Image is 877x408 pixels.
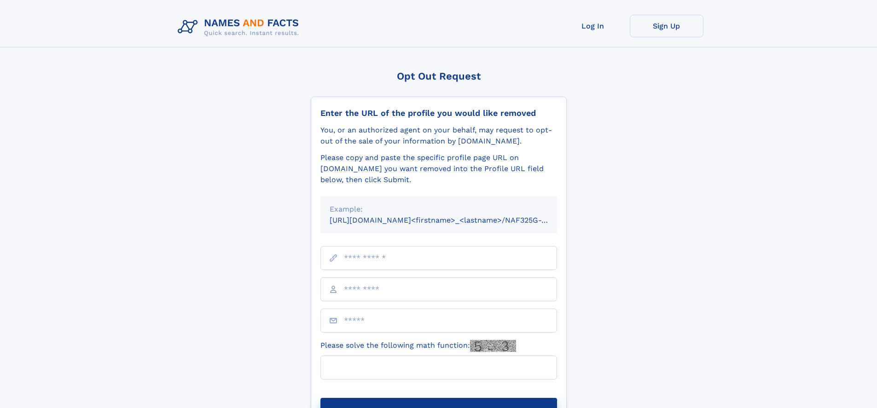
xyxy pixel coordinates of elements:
[174,15,307,40] img: Logo Names and Facts
[330,204,548,215] div: Example:
[630,15,703,37] a: Sign Up
[320,152,557,185] div: Please copy and paste the specific profile page URL on [DOMAIN_NAME] you want removed into the Pr...
[330,216,575,224] small: [URL][DOMAIN_NAME]<firstname>_<lastname>/NAF325G-xxxxxxxx
[556,15,630,37] a: Log In
[320,108,557,118] div: Enter the URL of the profile you would like removed
[320,125,557,147] div: You, or an authorized agent on your behalf, may request to opt-out of the sale of your informatio...
[311,70,567,82] div: Opt Out Request
[320,340,516,352] label: Please solve the following math function:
